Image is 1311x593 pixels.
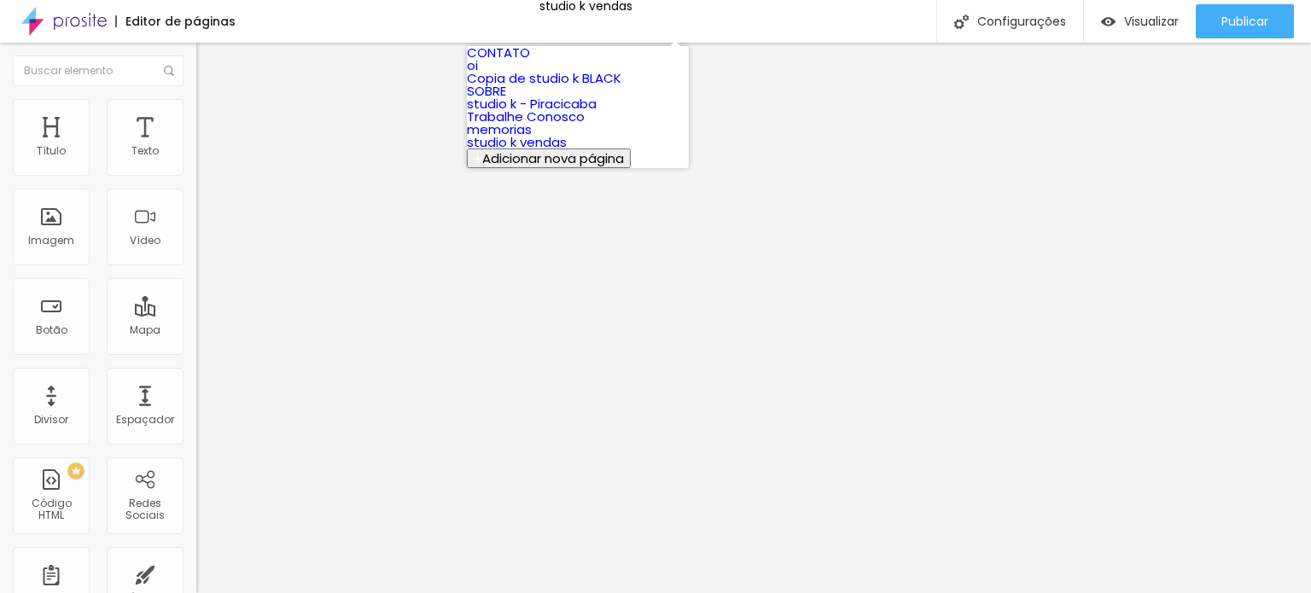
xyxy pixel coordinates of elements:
[164,66,174,76] img: Icone
[116,414,174,426] div: Espaçador
[1084,4,1196,38] button: Visualizar
[467,95,597,113] a: studio k - Piracicaba
[1124,15,1179,28] span: Visualizar
[115,15,236,27] div: Editor de páginas
[482,149,624,167] span: Adicionar nova página
[17,497,84,522] div: Código HTML
[954,15,969,29] img: Icone
[467,69,621,87] a: Copia de studio k BLACK
[1196,4,1294,38] button: Publicar
[467,133,567,151] a: studio k vendas
[1101,15,1116,29] img: view-1.svg
[34,414,68,426] div: Divisor
[36,324,67,336] div: Botão
[467,56,478,74] a: oi
[131,145,159,157] div: Texto
[37,145,66,157] div: Título
[13,55,184,86] input: Buscar elemento
[196,43,1311,593] iframe: Editor
[1221,15,1268,28] span: Publicar
[28,235,74,247] div: Imagem
[467,148,631,168] button: Adicionar nova página
[130,235,160,247] div: Vídeo
[467,108,585,125] a: Trabalhe Conosco
[111,497,178,522] div: Redes Sociais
[467,120,532,138] a: memorias
[467,82,506,100] a: SOBRE
[130,324,160,336] div: Mapa
[467,44,530,61] a: CONTATO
